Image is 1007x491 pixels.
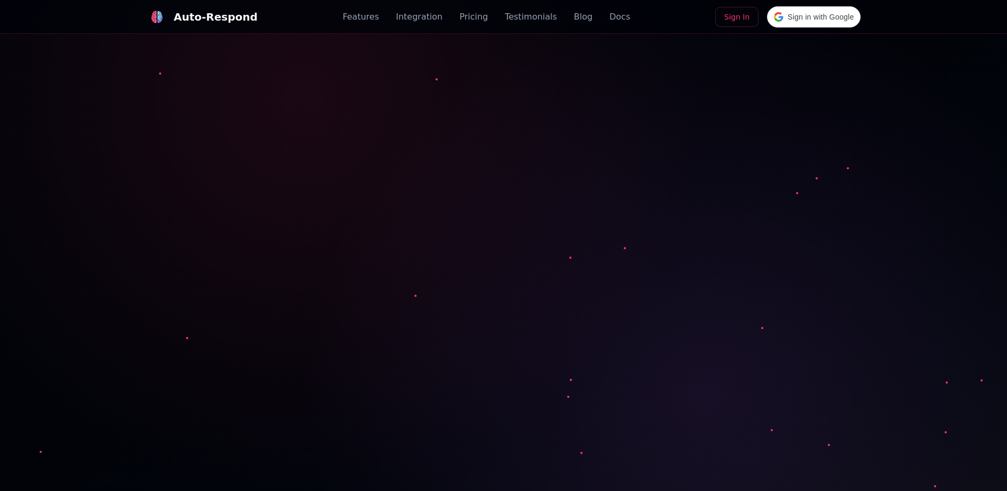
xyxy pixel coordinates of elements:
[609,11,630,23] a: Docs
[788,12,854,23] span: Sign in with Google
[150,11,163,23] img: Auto-Respond Logo
[767,6,861,28] div: Sign in with Google
[505,11,557,23] a: Testimonials
[396,11,442,23] a: Integration
[715,7,759,27] a: Sign In
[174,10,258,24] div: Auto-Respond
[343,11,379,23] a: Features
[146,6,258,28] a: Auto-Respond LogoAuto-Respond
[459,11,488,23] a: Pricing
[574,11,593,23] a: Blog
